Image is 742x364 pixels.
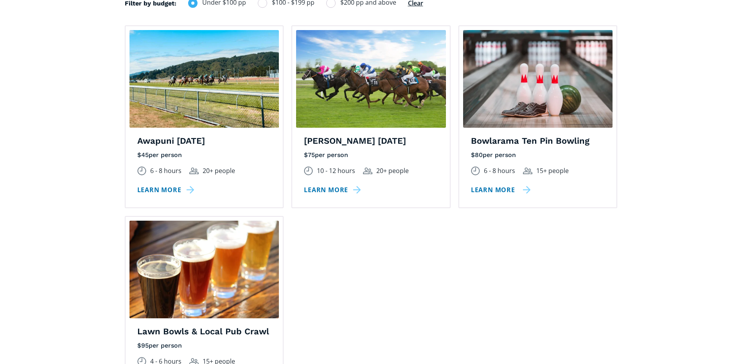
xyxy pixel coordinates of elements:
[523,168,532,174] img: Group size
[315,151,348,159] div: per person
[317,165,355,177] div: 10 - 12 hours
[304,184,364,196] a: Learn more
[137,166,146,175] img: Duration
[189,168,199,174] img: Group size
[137,151,141,159] div: $
[149,151,182,159] div: per person
[536,165,569,177] div: 15+ people
[308,151,315,159] div: 75
[363,168,372,174] img: Group size
[129,30,279,128] img: A group of horseracers at Awapuni races
[471,166,480,175] img: Duration
[137,136,271,147] h4: Awapuni [DATE]
[150,165,181,177] div: 6 - 8 hours
[296,30,446,128] img: A group of horseracers
[463,30,613,128] img: The bowling alley at Bowlarama Ten Pin Bowling
[137,341,141,350] div: $
[137,326,271,337] h4: Lawn Bowls & Local Pub Crawl
[149,341,182,350] div: per person
[471,184,531,196] a: Learn more
[471,136,605,147] h4: Bowlarama Ten Pin Bowling
[304,166,313,175] img: Duration
[475,151,483,159] div: 80
[129,221,279,318] img: A row of craft beers in small glasses lined up on a wooden table
[484,165,515,177] div: 6 - 8 hours
[141,151,149,159] div: 45
[141,341,149,350] div: 95
[376,165,409,177] div: 20+ people
[483,151,516,159] div: per person
[137,184,197,196] a: Learn more
[304,151,308,159] div: $
[304,136,438,147] h4: [PERSON_NAME] [DATE]
[203,165,235,177] div: 20+ people
[471,151,475,159] div: $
